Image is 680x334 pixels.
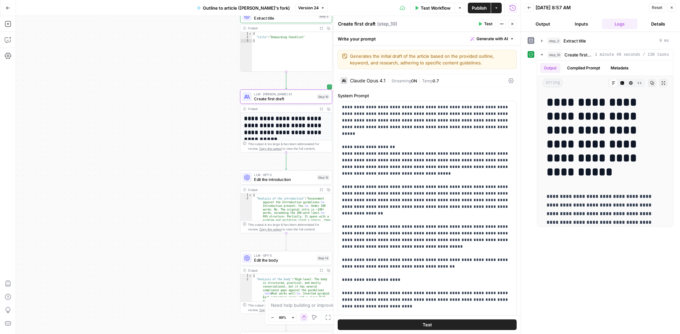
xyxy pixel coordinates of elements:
span: Generate with AI [476,36,508,42]
div: Step 13 [317,175,330,180]
button: Inputs [563,19,599,29]
div: Step 14 [317,255,329,261]
span: 0 ms [659,38,669,44]
button: Reset [649,3,665,12]
span: Copy the output [259,308,282,312]
span: Test [484,21,492,27]
button: Version 24 [295,4,328,12]
span: Streaming [391,78,411,83]
g: Edge from step_10 to step_13 [285,152,287,170]
button: Outline to article ([PERSON_NAME]'s fork) [193,3,294,13]
span: Toggle code folding, rows 1 through 3 [248,194,252,197]
div: Output [248,187,316,192]
span: LLM · GPT-5 [254,172,314,177]
span: step_3 [547,38,561,44]
button: Details [640,19,676,29]
div: LLM · GPT-5Edit the bodyStep 14Output{ "Analysis of the body":"High-level: The body is structured... [240,251,332,314]
span: Edit the introduction [254,177,314,183]
div: Step 10 [317,94,330,99]
span: Extract title [254,15,316,21]
span: ON [411,78,417,83]
button: Compiled Prompt [563,63,604,73]
div: 1 [240,32,252,36]
span: Copy the output [259,227,282,231]
button: Logs [602,19,638,29]
span: Outline to article ([PERSON_NAME]'s fork) [203,5,290,11]
div: This output is too large & has been abbreviated for review. to view the full content. [248,141,329,151]
span: LLM · [PERSON_NAME] 4.1 [254,92,314,96]
span: Publish [472,5,487,11]
span: Edit the body [254,257,314,263]
div: 3 [240,39,252,43]
span: Create first draft [254,96,314,102]
span: Extract title [563,38,586,44]
button: Generate with AI [468,35,517,43]
span: Test Workflow [421,5,451,11]
textarea: Generates the initial draft of the article based on the provided outline, keyword, and research, ... [350,53,512,66]
div: 1 [240,274,252,278]
button: Metadata [607,63,633,73]
div: Step 3 [318,13,329,19]
span: Copy the output [259,147,282,150]
span: LLM · GPT-5 [254,253,314,258]
span: 1 minute 49 seconds / 130 tasks [595,52,669,58]
div: Extract titleStep 3Output{ "title":"Onboarding Checklist"} [240,9,332,72]
label: System Prompt [338,92,517,99]
div: 2 [240,36,252,39]
span: 0.7 [433,78,439,83]
button: Output [540,63,560,73]
button: Output [525,19,561,29]
span: Toggle code folding, rows 1 through 3 [248,32,252,36]
span: 89% [279,315,286,320]
div: This output is too large & has been abbreviated for review. to view the full content. [248,222,329,232]
g: Edge from step_3 to step_10 [285,72,287,89]
textarea: Create first draft [338,21,376,27]
span: Reset [652,5,662,11]
button: 1 minute 49 seconds / 130 tasks [537,49,673,60]
span: string [543,79,563,87]
span: | [388,77,391,84]
div: LLM · GPT-5Edit the introductionStep 13Output{ "Analysis of the introduction":"Assessment against... [240,170,332,233]
div: Claude Opus 4.1 [350,78,385,83]
button: Test Workflow [410,3,455,13]
div: Output [248,268,316,273]
span: | [417,77,422,84]
button: 0 ms [537,36,673,46]
g: Edge from step_14 to step_15 [285,314,287,331]
div: Write your prompt [334,32,521,45]
button: Test [338,319,517,330]
g: Edge from step_13 to step_14 [285,233,287,250]
div: Output [248,26,316,31]
div: 1 [240,194,252,197]
span: ( step_10 ) [377,21,397,27]
span: Create first draft [564,51,592,58]
div: Output [248,107,316,111]
div: This output is too large & has been abbreviated for review. to view the full content. [248,303,329,312]
div: 1 minute 49 seconds / 130 tasks [537,60,673,226]
button: Publish [468,3,491,13]
span: Test [423,321,432,328]
span: Version 24 [298,5,319,11]
button: Test [475,20,495,28]
div: 2 [240,197,252,321]
span: step_10 [547,51,562,58]
span: Toggle code folding, rows 1 through 3 [248,274,252,278]
span: Temp [422,78,433,83]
